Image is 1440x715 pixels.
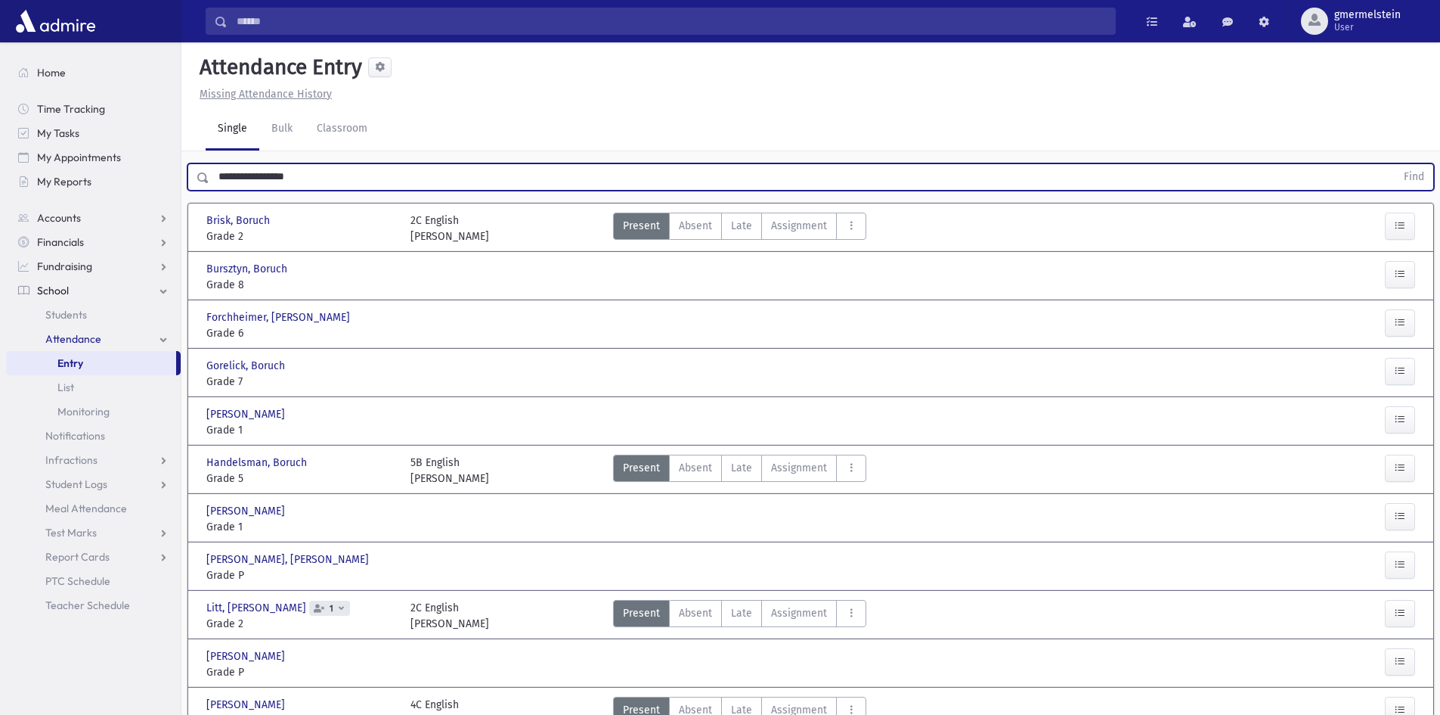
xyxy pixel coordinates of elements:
a: Accounts [6,206,181,230]
span: gmermelstein [1334,9,1401,21]
a: Bulk [259,108,305,151]
span: [PERSON_NAME], [PERSON_NAME] [206,552,372,567]
span: Present [623,460,660,476]
input: Search [228,8,1115,35]
span: Grade 1 [206,422,395,438]
a: Teacher Schedule [6,593,181,617]
a: My Tasks [6,121,181,145]
span: Student Logs [45,477,107,491]
span: Grade 2 [206,616,395,632]
a: My Appointments [6,145,181,169]
span: Report Cards [45,550,110,564]
a: Classroom [305,108,379,151]
span: [PERSON_NAME] [206,697,288,713]
span: Attendance [45,332,101,346]
span: Grade 2 [206,228,395,244]
span: Teacher Schedule [45,598,130,612]
span: Grade 8 [206,277,395,293]
span: Financials [37,235,84,249]
a: Time Tracking [6,97,181,121]
span: Forchheimer, [PERSON_NAME] [206,309,353,325]
h5: Attendance Entry [194,54,362,80]
span: Test Marks [45,526,97,539]
span: Meal Attendance [45,502,127,515]
span: [PERSON_NAME] [206,406,288,422]
span: Grade P [206,567,395,583]
a: Attendance [6,327,181,351]
span: Assignment [771,460,827,476]
span: Grade 5 [206,471,395,487]
span: Litt, [PERSON_NAME] [206,600,309,616]
span: Grade P [206,664,395,680]
a: Monitoring [6,399,181,424]
a: Financials [6,230,181,254]
a: Missing Attendance History [194,88,332,101]
span: Home [37,66,66,79]
a: Meal Attendance [6,496,181,521]
span: 1 [327,604,336,614]
span: Assignment [771,218,827,234]
span: Grade 1 [206,519,395,535]
span: Present [623,605,660,621]
a: Single [206,108,259,151]
span: My Reports [37,175,91,188]
span: My Tasks [37,126,79,140]
span: Students [45,308,87,322]
span: Absent [679,218,712,234]
span: Handelsman, Boruch [206,455,310,471]
div: AttTypes [613,600,866,632]
a: Students [6,303,181,327]
span: Late [731,218,752,234]
u: Missing Attendance History [200,88,332,101]
div: 2C English [PERSON_NAME] [410,600,489,632]
span: Gorelick, Boruch [206,358,288,374]
span: My Appointments [37,151,121,164]
div: AttTypes [613,455,866,487]
span: Monitoring [57,405,110,418]
a: Notifications [6,424,181,448]
span: Time Tracking [37,102,105,116]
span: [PERSON_NAME] [206,648,288,664]
img: AdmirePro [12,6,99,36]
span: Absent [679,605,712,621]
span: Grade 6 [206,325,395,341]
span: Entry [57,356,83,370]
span: Notifications [45,429,105,443]
span: [PERSON_NAME] [206,503,288,519]
span: Late [731,460,752,476]
span: Absent [679,460,712,476]
a: PTC Schedule [6,569,181,593]
a: Fundraising [6,254,181,278]
a: Entry [6,351,176,375]
a: Infractions [6,448,181,472]
div: 2C English [PERSON_NAME] [410,213,489,244]
div: AttTypes [613,213,866,244]
span: Brisk, Boruch [206,213,273,228]
a: Student Logs [6,472,181,496]
button: Find [1395,164,1433,190]
a: Test Marks [6,521,181,545]
span: School [37,284,69,297]
span: Infractions [45,453,98,467]
span: List [57,381,74,394]
a: Home [6,61,181,85]
span: PTC Schedule [45,574,110,588]
a: School [6,278,181,303]
a: Report Cards [6,545,181,569]
a: List [6,375,181,399]
span: Bursztyn, Boruch [206,261,290,277]
span: Fundraising [37,260,92,273]
div: 5B English [PERSON_NAME] [410,455,489,487]
span: Late [731,605,752,621]
a: My Reports [6,169,181,194]
span: Grade 7 [206,374,395,390]
span: Accounts [37,211,81,225]
span: Present [623,218,660,234]
span: User [1334,21,1401,33]
span: Assignment [771,605,827,621]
